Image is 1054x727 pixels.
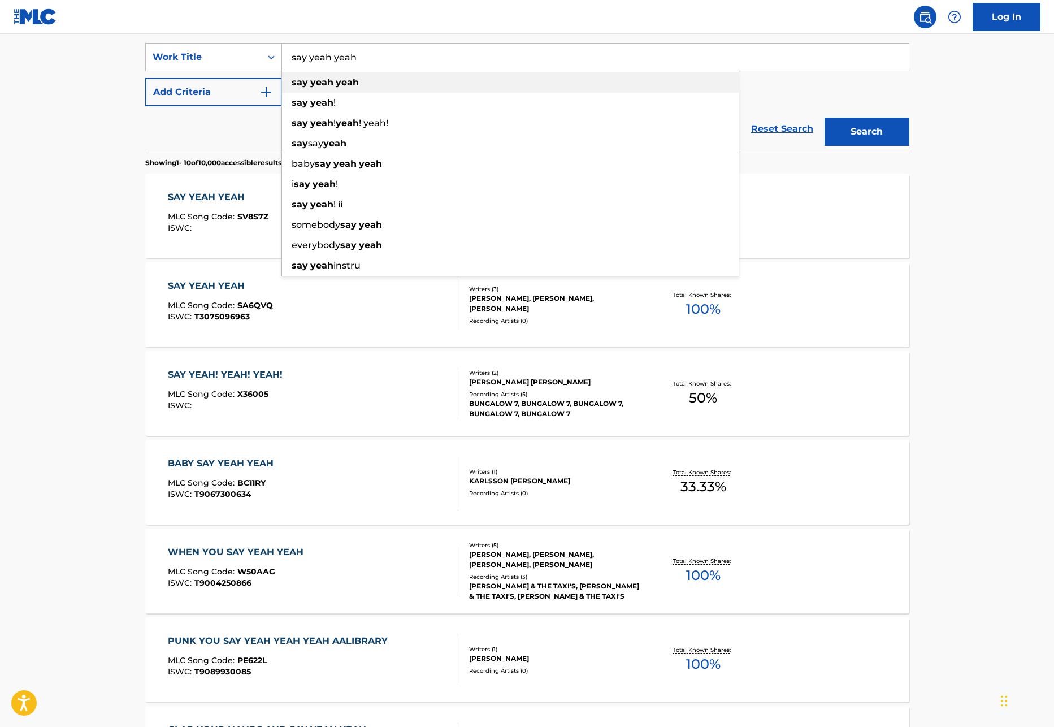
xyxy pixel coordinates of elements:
strong: say [292,118,308,128]
strong: yeah [333,158,357,169]
span: ! [333,97,336,108]
span: 50 % [689,388,717,408]
div: SAY YEAH YEAH [168,279,273,293]
a: Reset Search [745,116,819,141]
strong: say [292,77,308,88]
span: SV8S7Z [237,211,268,222]
strong: say [292,260,308,271]
a: SAY YEAH! YEAH! YEAH!MLC Song Code:X36005ISWC:Writers (2)[PERSON_NAME] [PERSON_NAME]Recording Art... [145,351,909,436]
div: SAY YEAH! YEAH! YEAH! [168,368,288,382]
strong: say [340,240,357,250]
span: BC11RY [237,478,266,488]
strong: yeah [310,118,333,128]
span: instru [333,260,361,271]
strong: yeah [310,77,333,88]
strong: say [294,179,310,189]
div: Writers ( 3 ) [469,285,640,293]
span: ISWC : [168,223,194,233]
a: Public Search [914,6,936,28]
span: ISWC : [168,489,194,499]
strong: yeah [336,118,359,128]
span: say [308,138,323,149]
strong: say [292,199,308,210]
span: MLC Song Code : [168,389,237,399]
div: [PERSON_NAME], [PERSON_NAME], [PERSON_NAME], [PERSON_NAME] [469,549,640,570]
p: Total Known Shares: [673,468,734,477]
strong: yeah [359,240,382,250]
span: baby [292,158,315,169]
span: 100 % [686,654,721,674]
strong: yeah [336,77,359,88]
span: MLC Song Code : [168,478,237,488]
strong: say [340,219,357,230]
div: BABY SAY YEAH YEAH [168,457,279,470]
img: help [948,10,961,24]
div: SAY YEAH YEAH [168,191,268,204]
span: SA6QVQ [237,300,273,310]
a: WHEN YOU SAY YEAH YEAHMLC Song Code:W50AAGISWC:T9004250866Writers (5)[PERSON_NAME], [PERSON_NAME]... [145,529,909,613]
strong: say [292,138,308,149]
div: Writers ( 5 ) [469,541,640,549]
button: Search [825,118,909,146]
strong: yeah [310,97,333,108]
div: [PERSON_NAME] [PERSON_NAME] [469,377,640,387]
span: T9004250866 [194,578,251,588]
span: X36005 [237,389,268,399]
a: PUNK YOU SAY YEAH YEAH YEAH AALIBRARYMLC Song Code:PE622LISWC:T9089930085Writers (1)[PERSON_NAME]... [145,617,909,702]
span: MLC Song Code : [168,566,237,577]
span: MLC Song Code : [168,300,237,310]
div: Recording Artists ( 0 ) [469,317,640,325]
iframe: Chat Widget [997,673,1054,727]
div: KARLSSON [PERSON_NAME] [469,476,640,486]
span: 100 % [686,299,721,319]
span: 100 % [686,565,721,586]
span: T9089930085 [194,667,251,677]
div: Writers ( 1 ) [469,645,640,654]
span: T3075096963 [194,311,250,322]
img: 9d2ae6d4665cec9f34b9.svg [259,85,273,99]
strong: yeah [323,138,346,149]
span: ! yeah! [359,118,388,128]
a: SAY YEAH YEAHMLC Song Code:SV8S7ZISWC:Writers (1)[PERSON_NAME]Recording Artists (15)[PERSON_NAME]... [145,174,909,258]
form: Search Form [145,43,909,152]
span: MLC Song Code : [168,655,237,665]
span: MLC Song Code : [168,211,237,222]
strong: yeah [310,260,333,271]
div: Recording Artists ( 5 ) [469,390,640,399]
div: [PERSON_NAME] [469,654,640,664]
strong: yeah [359,219,382,230]
a: Log In [973,3,1040,31]
div: Work Title [153,50,254,64]
img: MLC Logo [14,8,57,25]
div: Recording Artists ( 0 ) [469,489,640,497]
div: Recording Artists ( 0 ) [469,667,640,675]
div: WHEN YOU SAY YEAH YEAH [168,546,309,559]
img: search [918,10,932,24]
span: ! ii [333,199,342,210]
div: Drag [1001,684,1008,718]
span: ISWC : [168,578,194,588]
div: Help [943,6,966,28]
strong: say [315,158,331,169]
div: [PERSON_NAME] & THE TAXI'S, [PERSON_NAME] & THE TAXI'S, [PERSON_NAME] & THE TAXI'S [469,581,640,601]
a: BABY SAY YEAH YEAHMLC Song Code:BC11RYISWC:T9067300634Writers (1)KARLSSON [PERSON_NAME]Recording ... [145,440,909,525]
span: ISWC : [168,400,194,410]
span: somebody [292,219,340,230]
div: [PERSON_NAME], [PERSON_NAME], [PERSON_NAME] [469,293,640,314]
span: PE622L [237,655,267,665]
div: PUNK YOU SAY YEAH YEAH YEAH AALIBRARY [168,634,393,648]
span: ! [336,179,338,189]
strong: yeah [359,158,382,169]
div: Writers ( 1 ) [469,468,640,476]
span: T9067300634 [194,489,251,499]
span: ISWC : [168,667,194,677]
a: SAY YEAH YEAHMLC Song Code:SA6QVQISWC:T3075096963Writers (3)[PERSON_NAME], [PERSON_NAME], [PERSON... [145,262,909,347]
span: 33.33 % [680,477,726,497]
div: BUNGALOW 7, BUNGALOW 7, BUNGALOW 7, BUNGALOW 7, BUNGALOW 7 [469,399,640,419]
span: i [292,179,294,189]
p: Total Known Shares: [673,646,734,654]
p: Total Known Shares: [673,291,734,299]
p: Showing 1 - 10 of 10,000 accessible results (Total 82,366 ) [145,158,328,168]
p: Total Known Shares: [673,379,734,388]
